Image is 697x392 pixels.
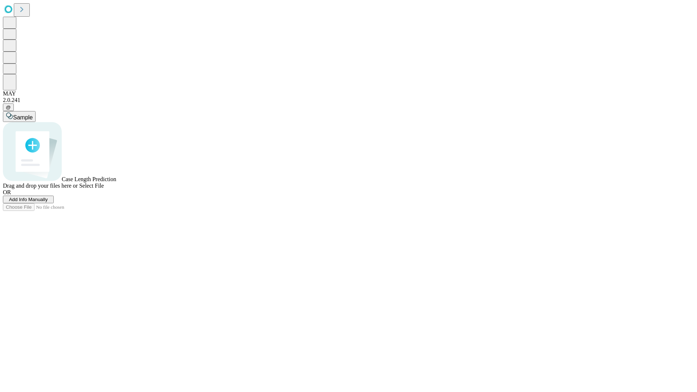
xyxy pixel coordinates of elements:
button: Sample [3,111,36,122]
span: Sample [13,114,33,121]
button: Add Info Manually [3,196,54,203]
div: 2.0.241 [3,97,694,103]
span: Drag and drop your files here or [3,183,78,189]
span: OR [3,189,11,195]
div: MAY [3,90,694,97]
span: Select File [79,183,104,189]
button: @ [3,103,14,111]
span: @ [6,105,11,110]
span: Add Info Manually [9,197,48,202]
span: Case Length Prediction [62,176,116,182]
